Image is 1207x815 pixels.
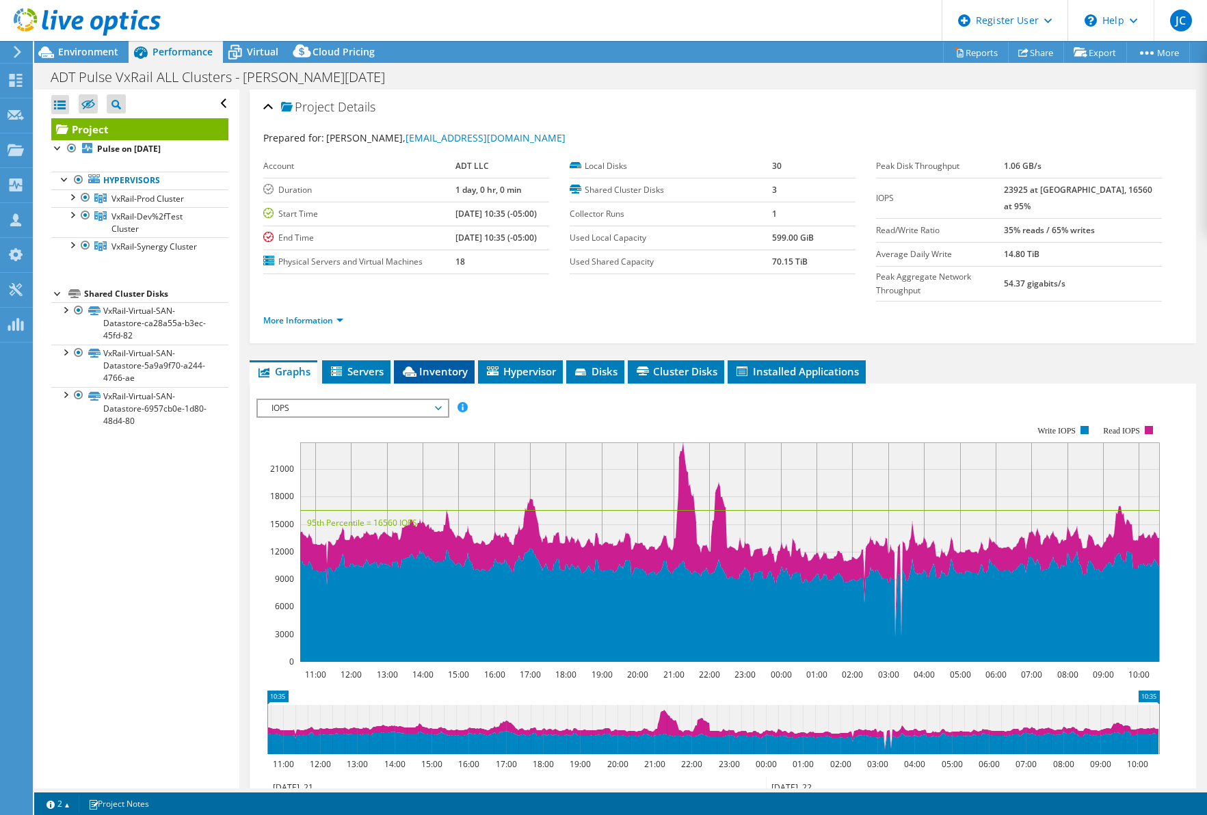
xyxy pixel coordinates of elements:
text: 10:00 [1127,758,1148,770]
span: JC [1170,10,1192,31]
text: 21:00 [663,669,685,680]
text: 15:00 [421,758,442,770]
label: Physical Servers and Virtual Machines [263,255,455,269]
text: 15000 [270,518,294,530]
text: 11:00 [305,669,326,680]
a: [EMAIL_ADDRESS][DOMAIN_NAME] [406,131,566,144]
svg: \n [1085,14,1097,27]
text: 02:00 [842,669,863,680]
text: 11:00 [273,758,294,770]
b: 1.06 GB/s [1004,160,1042,172]
text: 18:00 [533,758,554,770]
text: 06:00 [985,669,1007,680]
text: 03:00 [878,669,899,680]
text: 21:00 [644,758,665,770]
span: Cluster Disks [635,364,717,378]
span: VxRail-Dev%2fTest Cluster [111,211,183,235]
span: Environment [58,45,118,58]
span: Servers [329,364,384,378]
text: 06:00 [979,758,1000,770]
text: 01:00 [793,758,814,770]
text: 09:00 [1093,669,1114,680]
a: 2 [37,795,79,812]
text: 6000 [275,600,294,612]
span: VxRail-Prod Cluster [111,193,184,204]
text: 17:00 [520,669,541,680]
b: 1 [772,208,777,219]
label: Start Time [263,207,455,221]
text: 20:00 [627,669,648,680]
b: 599.00 GiB [772,232,814,243]
a: Project [51,118,228,140]
div: Shared Cluster Disks [84,286,228,302]
b: [DATE] 10:35 (-05:00) [455,232,537,243]
a: Share [1008,42,1064,63]
label: Shared Cluster Disks [570,183,772,197]
text: 13:00 [347,758,368,770]
label: Peak Disk Throughput [876,159,1004,173]
span: Hypervisor [485,364,556,378]
a: Export [1063,42,1127,63]
text: 12:00 [341,669,362,680]
b: 35% reads / 65% writes [1004,224,1095,236]
a: More Information [263,315,343,326]
text: 16:00 [484,669,505,680]
a: Reports [943,42,1009,63]
label: End Time [263,231,455,245]
text: 05:00 [942,758,963,770]
text: 15:00 [448,669,469,680]
text: 07:00 [1021,669,1042,680]
text: 18:00 [555,669,576,680]
text: 02:00 [830,758,851,770]
label: Collector Runs [570,207,772,221]
b: 1 day, 0 hr, 0 min [455,184,522,196]
span: Cloud Pricing [313,45,375,58]
text: 18000 [270,490,294,502]
span: [PERSON_NAME], [326,131,566,144]
text: Read IOPS [1103,426,1140,436]
a: VxRail-Prod Cluster [51,189,228,207]
text: 09:00 [1090,758,1111,770]
text: 14:00 [384,758,406,770]
b: 70.15 TiB [772,256,808,267]
label: Account [263,159,455,173]
text: 19:00 [570,758,591,770]
text: 08:00 [1057,669,1078,680]
span: IOPS [265,400,440,416]
b: Pulse on [DATE] [97,143,161,155]
text: 23:00 [719,758,740,770]
text: 13:00 [377,669,398,680]
span: Graphs [256,364,310,378]
b: [DATE] 10:35 (-05:00) [455,208,537,219]
text: 04:00 [904,758,925,770]
b: 30 [772,160,782,172]
a: VxRail-Virtual-SAN-Datastore-6957cb0e-1d80-48d4-80 [51,387,228,429]
b: 18 [455,256,465,267]
text: 12:00 [310,758,331,770]
a: Pulse on [DATE] [51,140,228,158]
label: Peak Aggregate Network Throughput [876,270,1004,297]
b: 54.37 gigabits/s [1004,278,1065,289]
text: 16:00 [458,758,479,770]
b: 3 [772,184,777,196]
a: Project Notes [79,795,159,812]
text: 17:00 [496,758,517,770]
b: 14.80 TiB [1004,248,1039,260]
text: 3000 [275,628,294,640]
label: Duration [263,183,455,197]
span: Installed Applications [734,364,859,378]
text: 04:00 [914,669,935,680]
b: ADT LLC [455,160,489,172]
label: Read/Write Ratio [876,224,1004,237]
text: 23:00 [734,669,756,680]
text: 00:00 [756,758,777,770]
span: Details [338,98,375,115]
label: IOPS [876,191,1004,205]
a: VxRail-Virtual-SAN-Datastore-ca28a55a-b3ec-45fd-82 [51,302,228,345]
text: 0 [289,656,294,667]
a: VxRail-Virtual-SAN-Datastore-5a9a9f70-a244-4766-ae [51,345,228,387]
text: 10:00 [1128,669,1150,680]
text: 00:00 [771,669,792,680]
span: Disks [573,364,618,378]
a: VxRail-Synergy Cluster [51,237,228,255]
